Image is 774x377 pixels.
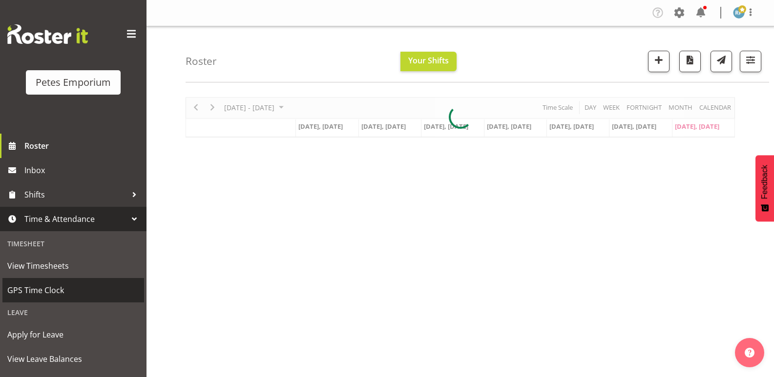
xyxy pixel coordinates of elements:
button: Feedback - Show survey [755,155,774,221]
img: reina-puketapu721.jpg [733,7,745,19]
span: Time & Attendance [24,212,127,226]
a: View Timesheets [2,254,144,278]
button: Add a new shift [648,51,669,72]
img: help-xxl-2.png [745,348,754,357]
div: Leave [2,302,144,322]
span: View Timesheets [7,258,139,273]
span: Feedback [760,165,769,199]
img: Rosterit website logo [7,24,88,44]
span: Your Shifts [408,55,449,66]
a: Apply for Leave [2,322,144,347]
button: Filter Shifts [740,51,761,72]
span: View Leave Balances [7,352,139,366]
button: Your Shifts [400,52,457,71]
span: Shifts [24,187,127,202]
h4: Roster [186,56,217,67]
div: Timesheet [2,234,144,254]
div: Petes Emporium [36,75,111,90]
span: Roster [24,139,142,153]
span: Apply for Leave [7,327,139,342]
span: GPS Time Clock [7,283,139,298]
button: Send a list of all shifts for the selected filtered period to all rostered employees. [711,51,732,72]
button: Download a PDF of the roster according to the set date range. [679,51,701,72]
span: Inbox [24,163,142,178]
a: GPS Time Clock [2,278,144,302]
a: View Leave Balances [2,347,144,371]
